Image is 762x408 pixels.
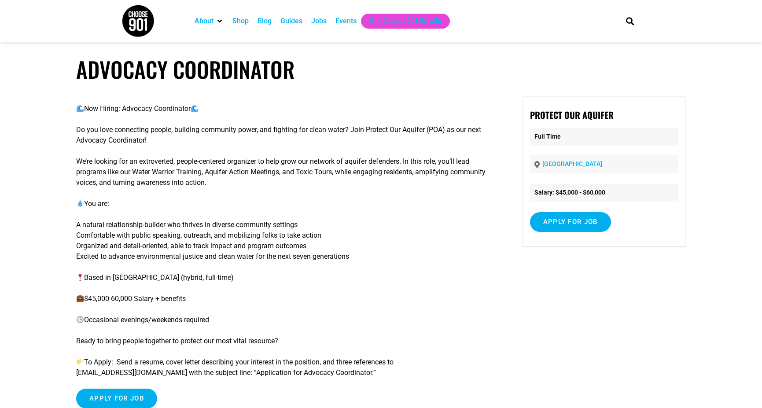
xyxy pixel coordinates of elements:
img: 💧 [77,200,84,207]
img: 👉 [77,358,84,365]
p: We’re looking for an extroverted, people-centered organizer to help grow our network of aquifer d... [76,156,492,188]
p: Ready to bring people together to protect our most vital resource? [76,336,492,346]
p: Now Hiring: Advocacy Coordinator [76,103,492,114]
img: 🌊 [77,105,84,112]
p: $45,000-60,000 Salary + benefits [76,294,492,304]
a: Get Choose901 Emails [370,16,441,26]
input: Apply for job [530,212,611,232]
div: Search [622,14,637,28]
p: You are: [76,198,492,209]
a: Guides [280,16,302,26]
strong: Protect Our Aquifer [530,108,614,121]
img: 🌊 [191,105,198,112]
p: A natural relationship-builder who thrives in diverse community settings Comfortable with public ... [76,220,492,262]
a: Blog [258,16,272,26]
a: [GEOGRAPHIC_DATA] [542,160,602,167]
p: Based in [GEOGRAPHIC_DATA] (hybrid, full-time) [76,272,492,283]
a: Shop [232,16,249,26]
h1: Advocacy Coordinator [76,56,686,82]
nav: Main nav [190,14,611,29]
a: About [195,16,214,26]
a: Events [335,16,357,26]
img: 📍 [77,274,84,281]
p: Do you love connecting people, building community power, and fighting for clean water? Join Prote... [76,125,492,146]
p: To Apply: Send a resume, cover letter describing your interest in the position, and three referen... [76,357,492,378]
img: 💼 [77,295,84,302]
li: Salary: $45,000 - $60,000 [530,184,678,202]
p: Full Time [530,128,678,146]
a: Jobs [311,16,327,26]
div: About [190,14,228,29]
img: 🕒 [77,316,84,323]
p: Occasional evenings/weekends required [76,315,492,325]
